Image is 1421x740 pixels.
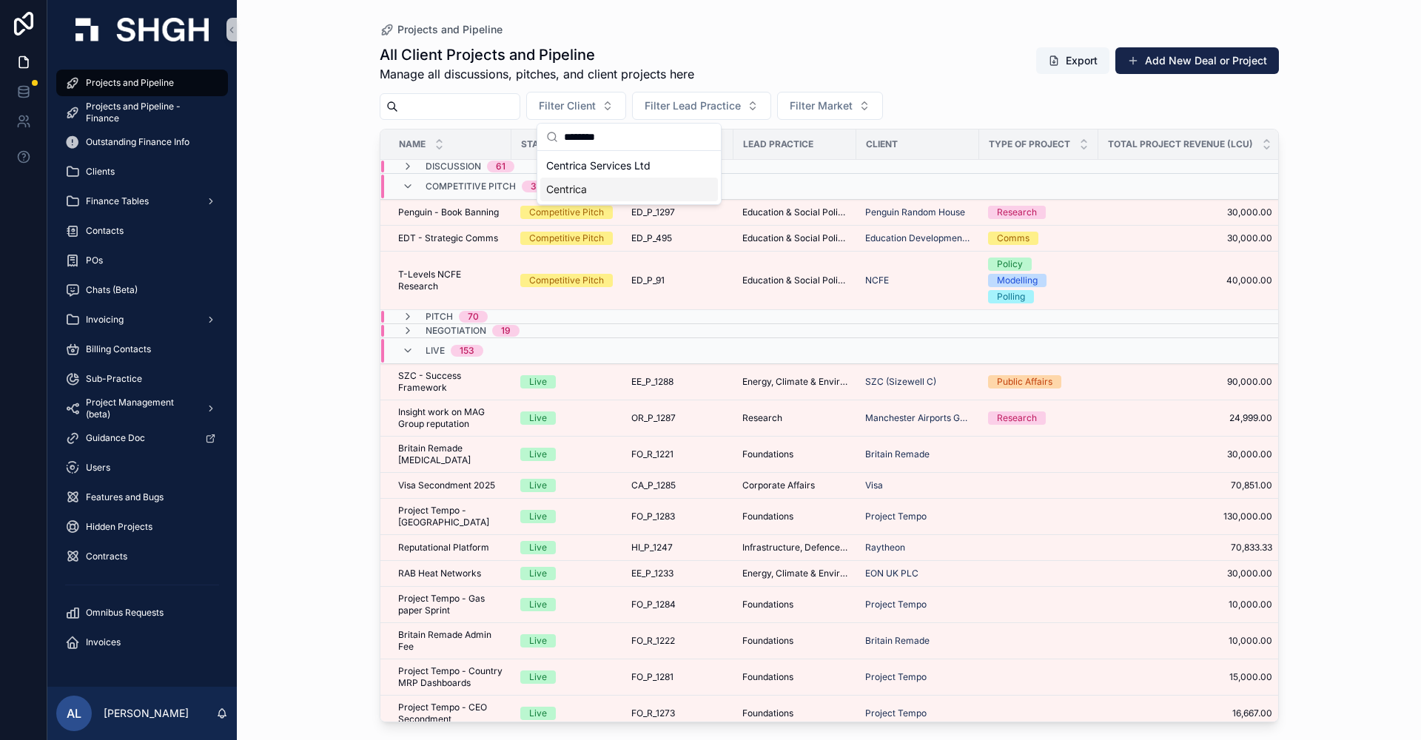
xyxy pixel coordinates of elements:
span: EON UK PLC [865,568,918,579]
span: Omnibus Requests [86,607,164,619]
a: Chats (Beta) [56,277,228,303]
span: Filter Lead Practice [645,98,741,113]
span: Chats (Beta) [86,284,138,296]
a: Research [988,411,1089,425]
a: Penguin Random House [865,206,970,218]
a: Live [520,670,614,684]
a: Research [742,412,847,424]
a: Project Tempo - Country MRP Dashboards [398,665,503,689]
span: Reputational Platform [398,542,489,554]
a: FO_P_1281 [631,671,725,683]
div: Research [997,411,1037,425]
span: CA_P_1285 [631,480,676,491]
a: Energy, Climate & Environment [742,376,847,388]
span: Invoices [86,636,121,648]
span: FO_P_1283 [631,511,675,522]
a: 24,999.00 [1107,412,1272,424]
span: Outstanding Finance Info [86,136,189,148]
a: Billing Contacts [56,336,228,363]
a: POs [56,247,228,274]
a: EON UK PLC [865,568,970,579]
div: Research [997,206,1037,219]
div: Live [529,634,547,647]
div: Suggestions [537,151,721,204]
span: Centrica [546,182,587,197]
span: Hidden Projects [86,521,152,533]
a: PolicyModellingPolling [988,258,1089,303]
span: Competitive Pitch [426,181,516,192]
div: Polling [997,290,1025,303]
a: Contacts [56,218,228,244]
span: Research [742,412,782,424]
span: Contracts [86,551,127,562]
span: Project Tempo [865,707,927,719]
a: Manchester Airports Group [865,412,970,424]
span: ED_P_1297 [631,206,675,218]
span: Name [399,138,426,150]
a: FO_P_1283 [631,511,725,522]
a: 30,000.00 [1107,206,1272,218]
a: OR_P_1287 [631,412,725,424]
span: Project Tempo [865,671,927,683]
a: NCFE [865,275,889,286]
a: Foundations [742,707,847,719]
span: Finance Tables [86,195,149,207]
a: Outstanding Finance Info [56,129,228,155]
div: Competitive Pitch [529,206,604,219]
span: Project Tempo [865,599,927,610]
span: Corporate Affairs [742,480,815,491]
button: Export [1036,47,1109,74]
a: Raytheon [865,542,905,554]
a: Contracts [56,543,228,570]
span: Centrica Services Ltd [546,158,651,173]
span: Contacts [86,225,124,237]
span: Penguin - Book Banning [398,206,499,218]
span: Education & Social Policy [742,275,847,286]
a: Project Tempo - CEO Secondment [398,702,503,725]
span: 15,000.00 [1107,671,1272,683]
a: Visa [865,480,883,491]
a: Britain Remade [865,635,970,647]
span: Invoicing [86,314,124,326]
a: Hidden Projects [56,514,228,540]
span: Manage all discussions, pitches, and client projects here [380,65,694,83]
a: 30,000.00 [1107,448,1272,460]
a: NCFE [865,275,970,286]
span: EE_P_1233 [631,568,673,579]
span: EE_P_1288 [631,376,673,388]
div: Live [529,567,547,580]
span: Pitch [426,311,453,323]
span: AL [67,704,81,722]
div: 3 [531,181,537,192]
a: Foundations [742,511,847,522]
span: Britain Remade Admin Fee [398,629,503,653]
a: Project Management (beta) [56,395,228,422]
button: Select Button [777,92,883,120]
img: App logo [75,18,209,41]
div: Policy [997,258,1023,271]
span: Education & Social Policy [742,232,847,244]
span: 10,000.00 [1107,599,1272,610]
span: Foundations [742,635,793,647]
a: 70,851.00 [1107,480,1272,491]
span: SZC (Sizewell C) [865,376,936,388]
span: ED_P_91 [631,275,665,286]
a: Penguin Random House [865,206,965,218]
a: Britain Remade [865,448,930,460]
span: Project Tempo - [GEOGRAPHIC_DATA] [398,505,503,528]
a: Features and Bugs [56,484,228,511]
div: Live [529,670,547,684]
a: Insight work on MAG Group reputation [398,406,503,430]
a: Britain Remade [MEDICAL_DATA] [398,443,503,466]
span: Type of Project [989,138,1070,150]
a: Raytheon [865,542,970,554]
div: Comms [997,232,1029,245]
span: Foundations [742,707,793,719]
span: Visa Secondment 2025 [398,480,495,491]
a: Education Development Trust [865,232,970,244]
